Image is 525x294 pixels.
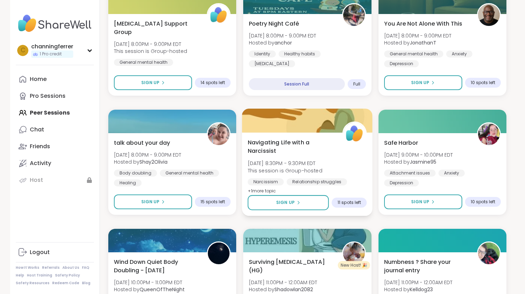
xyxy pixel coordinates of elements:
[384,50,443,57] div: General mental health
[384,60,419,67] div: Depression
[16,155,94,172] a: Activity
[114,139,170,147] span: talk about your day
[249,60,295,67] div: [MEDICAL_DATA]
[62,265,79,270] a: About Us
[114,158,181,165] span: Hosted by
[139,158,168,165] b: Shay2Olivia
[287,178,347,185] div: Relationship struggles
[114,179,142,186] div: Healing
[353,81,360,87] span: Full
[384,279,452,286] span: [DATE] 11:00PM - 12:00AM EDT
[141,80,159,86] span: Sign Up
[114,20,199,36] span: [MEDICAL_DATA] Support Group
[30,126,44,134] div: Chat
[249,279,317,286] span: [DATE] 11:00PM - 12:00AM EDT
[248,195,329,210] button: Sign Up
[249,286,317,293] span: Hosted by
[248,138,335,155] span: Navigating Life with a Narcissist
[114,59,173,66] div: General mental health
[16,138,94,155] a: Friends
[114,151,181,158] span: [DATE] 8:00PM - 9:00PM EDT
[384,286,452,293] span: Hosted by
[279,50,321,57] div: Healthy habits
[249,39,316,46] span: Hosted by
[384,20,462,28] span: You Are Not Alone With This
[248,160,322,167] span: [DATE] 8:30PM - 9:30PM EDT
[208,242,230,264] img: QueenOfTheNight
[160,170,219,177] div: General mental health
[208,4,230,26] img: ShareWell
[114,286,185,293] span: Hosted by
[343,4,365,26] img: anchor
[27,273,52,278] a: Host Training
[411,199,429,205] span: Sign Up
[200,199,225,205] span: 15 spots left
[139,286,185,293] b: QueenOfTheNight
[410,158,436,165] b: Jasmine95
[384,194,462,209] button: Sign Up
[411,80,429,86] span: Sign Up
[114,279,185,286] span: [DATE] 10:00PM - 11:00PM EDT
[478,242,500,264] img: Kelldog23
[30,248,50,256] div: Logout
[248,178,284,185] div: Narcissism
[16,273,24,278] a: Help
[338,261,370,269] div: New Host! 🎉
[471,80,495,86] span: 10 spots left
[478,123,500,145] img: Jasmine95
[16,88,94,104] a: Pro Sessions
[114,194,192,209] button: Sign Up
[384,151,453,158] span: [DATE] 9:00PM - 10:00PM EDT
[410,39,436,46] b: JonathanT
[114,75,192,90] button: Sign Up
[42,265,60,270] a: Referrals
[40,51,62,57] span: 1 Pro credit
[410,286,433,293] b: Kelldog23
[384,170,436,177] div: Attachment issues
[208,123,230,145] img: Shay2Olivia
[30,75,47,83] div: Home
[30,176,43,184] div: Host
[114,258,199,275] span: Wind Down Quiet Body Doubling - [DATE]
[114,48,187,55] span: This session is Group-hosted
[114,170,157,177] div: Body doubling
[200,80,225,86] span: 14 spots left
[16,281,49,286] a: Safety Resources
[16,121,94,138] a: Chat
[16,265,39,270] a: How It Works
[52,281,79,286] a: Redeem Code
[249,258,334,275] span: Surviving [MEDICAL_DATA] (HG)
[249,50,276,57] div: Identity
[249,32,316,39] span: [DATE] 8:00PM - 9:00PM EDT
[337,200,361,205] span: 11 spots left
[16,172,94,189] a: Host
[274,39,292,46] b: anchor
[141,199,159,205] span: Sign Up
[438,170,465,177] div: Anxiety
[384,32,451,39] span: [DATE] 8:00PM - 9:00PM EDT
[30,92,66,100] div: Pro Sessions
[16,71,94,88] a: Home
[276,199,295,206] span: Sign Up
[384,139,418,147] span: Safe Harbor
[384,258,469,275] span: Numbness ? Share your journal entry
[478,4,500,26] img: JonathanT
[384,39,451,46] span: Hosted by
[471,199,495,205] span: 10 spots left
[446,50,472,57] div: Anxiety
[16,244,94,261] a: Logout
[344,123,366,145] img: ShareWell
[274,286,313,293] b: Shadowlan2082
[82,281,90,286] a: Blog
[384,158,453,165] span: Hosted by
[82,265,89,270] a: FAQ
[30,159,51,167] div: Activity
[384,179,419,186] div: Depression
[31,43,73,50] div: channingferrer
[343,242,365,264] img: Shadowlan2082
[384,75,462,90] button: Sign Up
[248,167,322,174] span: This session is Group-hosted
[55,273,80,278] a: Safety Policy
[114,41,187,48] span: [DATE] 8:00PM - 9:00PM EDT
[16,11,94,36] img: ShareWell Nav Logo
